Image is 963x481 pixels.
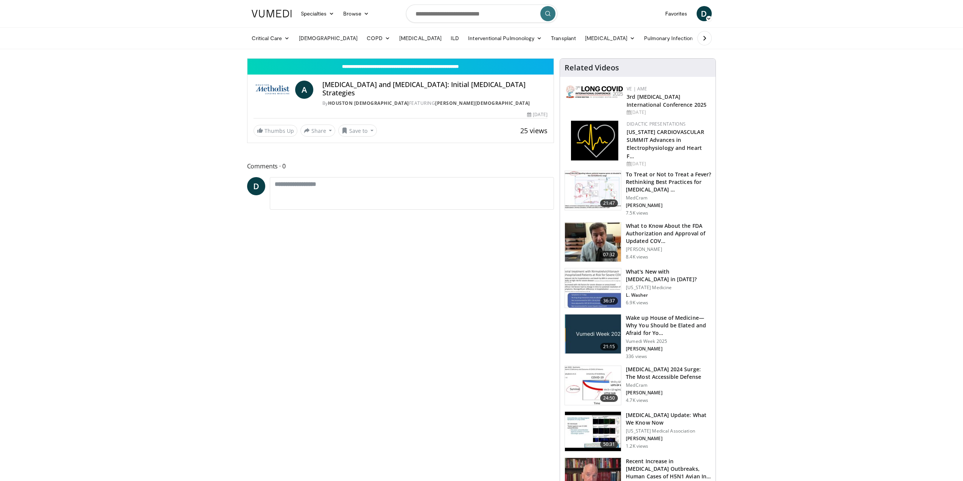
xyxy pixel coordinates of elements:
a: [DEMOGRAPHIC_DATA] [294,31,362,46]
img: e6ac19ea-06ec-4e73-bb2e-8837b1071482.150x105_q85_crop-smart_upscale.jpg [565,268,621,308]
img: a1e50555-b2fd-4845-bfdc-3eac51376964.150x105_q85_crop-smart_upscale.jpg [565,223,621,262]
a: 3rd [MEDICAL_DATA] International Conference 2025 [627,93,706,108]
p: [PERSON_NAME] [626,202,711,209]
a: [MEDICAL_DATA] [580,31,639,46]
p: [US_STATE] Medicine [626,285,711,291]
span: 21:47 [600,199,618,207]
img: a2792a71-925c-4fc2-b8ef-8d1b21aec2f7.png.150x105_q85_autocrop_double_scale_upscale_version-0.2.jpg [566,86,623,98]
a: 21:15 Wake up House of Medicine—Why You Should be Elated and Afraid for Yo… Vumedi Week 2025 [PER... [565,314,711,360]
a: COPD [362,31,395,46]
a: Browse [339,6,373,21]
img: f302a613-4137-484c-b785-d9f4af40bf5c.jpg.150x105_q85_crop-smart_upscale.jpg [565,314,621,354]
a: Interventional Pulmonology [464,31,546,46]
div: [DATE] [627,160,709,167]
a: Thumbs Up [254,125,297,137]
h3: [MEDICAL_DATA] 2024 Surge: The Most Accessible Defense [626,366,711,381]
h3: Wake up House of Medicine—Why You Should be Elated and Afraid for Yo… [626,314,711,337]
img: 19a428b5-5656-4318-a23a-026ddc9b227b.150x105_q85_crop-smart_upscale.jpg [565,412,621,451]
div: [DATE] [627,109,709,116]
button: Share [300,125,336,137]
span: 36:37 [600,297,618,305]
a: 36:37 What's New with [MEDICAL_DATA] in [DATE]? [US_STATE] Medicine L. Washer 6.9K views [565,268,711,308]
span: 21:15 [600,343,618,350]
h3: To Treat or Not to Treat a Fever? Rethinking Best Practices for [MEDICAL_DATA] … [626,171,711,193]
a: ILD [446,31,464,46]
h4: Related Videos [565,63,619,72]
a: D [697,6,712,21]
p: 1.2K views [626,443,648,449]
div: Didactic Presentations [627,121,709,128]
span: 07:32 [600,251,618,258]
div: By FEATURING [322,100,548,107]
span: 50:31 [600,441,618,448]
p: [PERSON_NAME] [626,246,711,252]
span: 24:50 [600,394,618,402]
a: 24:50 [MEDICAL_DATA] 2024 Surge: The Most Accessible Defense MedCram [PERSON_NAME] 4.7K views [565,366,711,406]
a: 21:47 To Treat or Not to Treat a Fever? Rethinking Best Practices for [MEDICAL_DATA] … MedCram [P... [565,171,711,216]
div: [DATE] [527,111,548,118]
a: Critical Care [247,31,294,46]
input: Search topics, interventions [406,5,557,23]
p: MedCram [626,195,711,201]
img: 1860aa7a-ba06-47e3-81a4-3dc728c2b4cf.png.150x105_q85_autocrop_double_scale_upscale_version-0.2.png [571,121,618,160]
p: [PERSON_NAME] [626,390,711,396]
h3: What's New with [MEDICAL_DATA] in [DATE]? [626,268,711,283]
span: 25 views [520,126,548,135]
p: [US_STATE] Medical Association [626,428,711,434]
p: 6.9K views [626,300,648,306]
button: Save to [338,125,377,137]
img: VuMedi Logo [252,10,292,17]
p: 4.7K views [626,397,648,403]
h4: [MEDICAL_DATA] and [MEDICAL_DATA]: Initial [MEDICAL_DATA] Strategies [322,81,548,97]
p: [PERSON_NAME] [626,346,711,352]
h3: [MEDICAL_DATA] Update: What We Know Now [626,411,711,427]
img: Houston Methodist [254,81,292,99]
a: [US_STATE] CARDIOVASCULAR SUMMIT Advances in Electrophysiology and Heart F… [627,128,704,159]
a: 50:31 [MEDICAL_DATA] Update: What We Know Now [US_STATE] Medical Association [PERSON_NAME] 1.2K v... [565,411,711,451]
p: 7.5K views [626,210,648,216]
p: Vumedi Week 2025 [626,338,711,344]
p: MedCram [626,382,711,388]
p: 8.4K views [626,254,648,260]
a: VE | AME [627,86,647,92]
a: Pulmonary Infection [639,31,705,46]
p: 336 views [626,353,647,360]
p: L. Washer [626,292,711,298]
a: 07:32 What to Know About the FDA Authorization and Approval of Updated COV… [PERSON_NAME] 8.4K views [565,222,711,262]
a: [MEDICAL_DATA] [395,31,446,46]
a: [PERSON_NAME][DEMOGRAPHIC_DATA] [435,100,530,106]
h3: Recent Increase in [MEDICAL_DATA] Outbreaks, Human Cases of H5N1 Avian In… [626,458,711,480]
a: A [295,81,313,99]
a: D [247,177,265,195]
a: Favorites [661,6,692,21]
a: Transplant [546,31,580,46]
span: Comments 0 [247,161,554,171]
a: Houston [DEMOGRAPHIC_DATA] [328,100,409,106]
a: Specialties [296,6,339,21]
img: 17417671-29c8-401a-9d06-236fa126b08d.150x105_q85_crop-smart_upscale.jpg [565,171,621,210]
h3: What to Know About the FDA Authorization and Approval of Updated COV… [626,222,711,245]
p: [PERSON_NAME] [626,436,711,442]
img: e061ce18-75ad-465c-af8e-059c67850b5a.150x105_q85_crop-smart_upscale.jpg [565,366,621,405]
